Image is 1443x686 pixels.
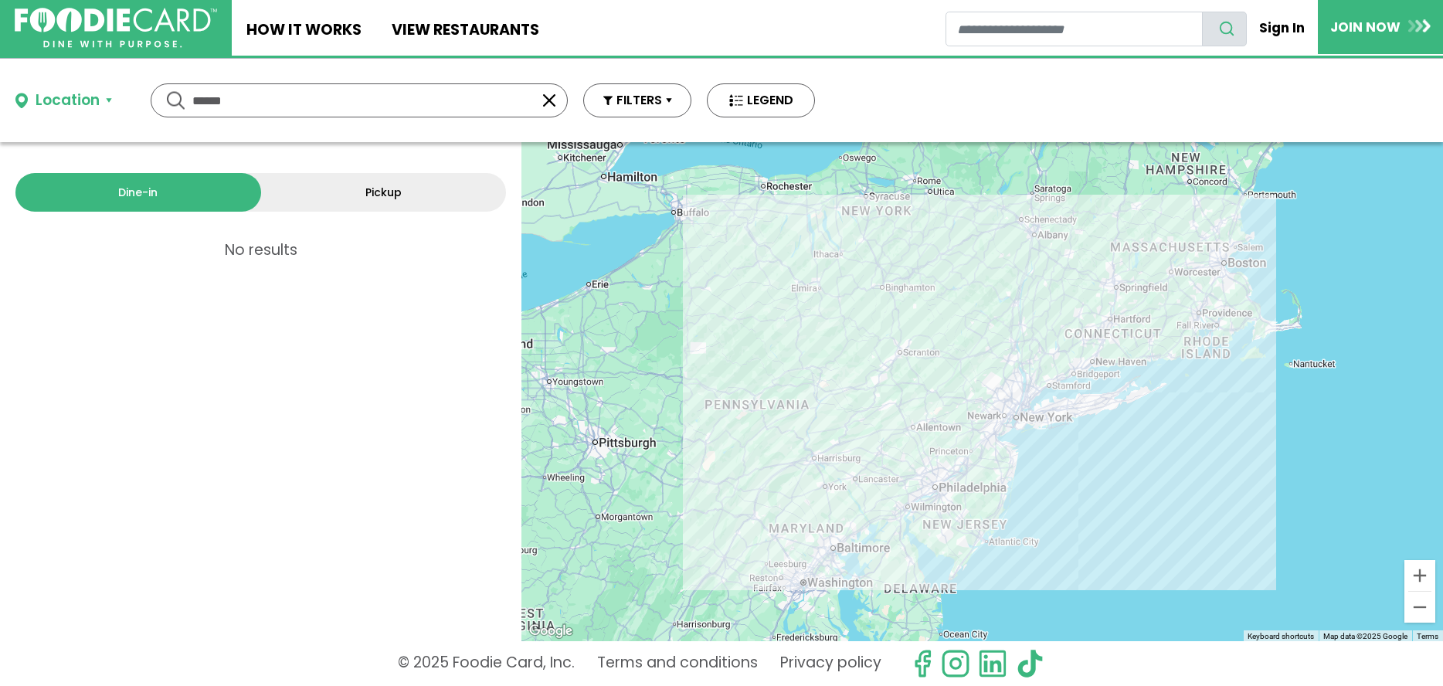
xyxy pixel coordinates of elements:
img: FoodieCard; Eat, Drink, Save, Donate [15,8,217,49]
span: Map data ©2025 Google [1323,632,1407,640]
img: Google [525,621,576,641]
a: Open this area in Google Maps (opens a new window) [525,621,576,641]
img: tiktok.svg [1015,649,1044,678]
button: Zoom out [1404,592,1435,623]
img: linkedin.svg [978,649,1007,678]
p: No results [4,243,518,257]
button: Keyboard shortcuts [1248,631,1314,642]
button: Location [15,90,112,112]
button: LEGEND [707,83,815,117]
div: Location [36,90,100,112]
a: Sign In [1247,11,1318,45]
p: © 2025 Foodie Card, Inc. [398,649,575,678]
a: Pickup [261,173,507,212]
svg: check us out on facebook [908,649,937,678]
a: Privacy policy [780,649,881,678]
a: Terms [1417,632,1438,640]
button: FILTERS [583,83,691,117]
button: Zoom in [1404,560,1435,591]
a: Dine-in [15,173,261,212]
input: restaurant search [946,12,1203,46]
button: search [1202,12,1247,46]
a: Terms and conditions [597,649,758,678]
